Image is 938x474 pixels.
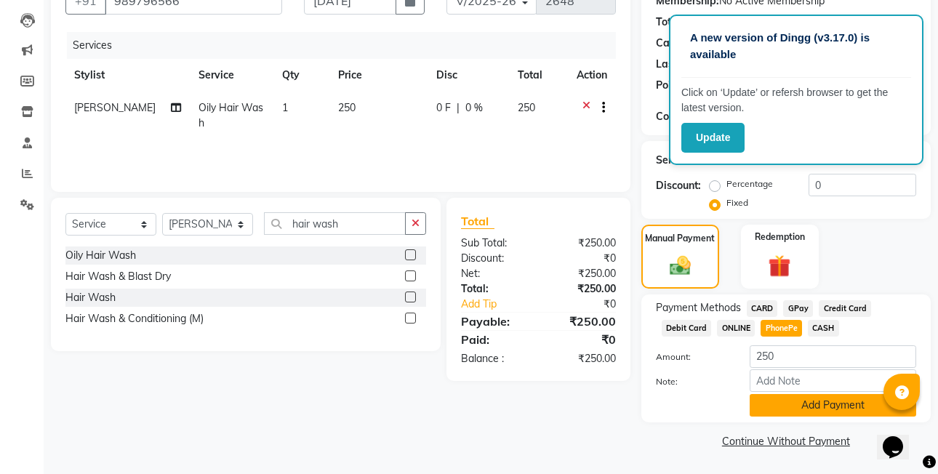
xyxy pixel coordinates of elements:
[65,248,136,263] div: Oily Hair Wash
[538,351,626,366] div: ₹250.00
[450,297,553,312] a: Add Tip
[750,369,916,392] input: Add Note
[329,59,428,92] th: Price
[338,101,356,114] span: 250
[662,320,712,337] span: Debit Card
[190,59,273,92] th: Service
[717,320,755,337] span: ONLINE
[656,57,705,72] div: Last Visit:
[656,109,742,124] div: Coupon Code
[67,32,627,59] div: Services
[65,311,204,326] div: Hair Wash & Conditioning (M)
[538,236,626,251] div: ₹250.00
[538,251,626,266] div: ₹0
[645,375,739,388] label: Note:
[65,59,190,92] th: Stylist
[726,177,773,190] label: Percentage
[656,300,741,316] span: Payment Methods
[808,320,839,337] span: CASH
[457,100,460,116] span: |
[450,266,538,281] div: Net:
[681,85,911,116] p: Click on ‘Update’ or refersh browser to get the latest version.
[509,59,568,92] th: Total
[65,290,116,305] div: Hair Wash
[690,30,902,63] p: A new version of Dingg (v3.17.0) is available
[273,59,329,92] th: Qty
[656,153,722,168] div: Service Total:
[656,36,715,51] div: Card on file:
[428,59,508,92] th: Disc
[538,281,626,297] div: ₹250.00
[436,100,451,116] span: 0 F
[538,331,626,348] div: ₹0
[199,101,263,129] span: Oily Hair Wash
[656,78,689,93] div: Points:
[264,212,406,235] input: Search or Scan
[681,123,745,153] button: Update
[74,101,156,114] span: [PERSON_NAME]
[553,297,627,312] div: ₹0
[656,15,713,30] div: Total Visits:
[783,300,813,317] span: GPay
[450,351,538,366] div: Balance :
[755,230,805,244] label: Redemption
[750,394,916,417] button: Add Payment
[538,313,626,330] div: ₹250.00
[282,101,288,114] span: 1
[819,300,871,317] span: Credit Card
[538,266,626,281] div: ₹250.00
[450,236,538,251] div: Sub Total:
[761,252,798,280] img: _gift.svg
[568,59,616,92] th: Action
[644,434,928,449] a: Continue Without Payment
[465,100,483,116] span: 0 %
[65,269,171,284] div: Hair Wash & Blast Dry
[461,214,494,229] span: Total
[761,320,802,337] span: PhonePe
[663,254,697,278] img: _cash.svg
[450,281,538,297] div: Total:
[726,196,748,209] label: Fixed
[450,251,538,266] div: Discount:
[747,300,778,317] span: CARD
[645,232,715,245] label: Manual Payment
[750,345,916,368] input: Amount
[450,331,538,348] div: Paid:
[645,350,739,363] label: Amount:
[518,101,535,114] span: 250
[656,178,701,193] div: Discount:
[877,416,923,459] iframe: chat widget
[450,313,538,330] div: Payable:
